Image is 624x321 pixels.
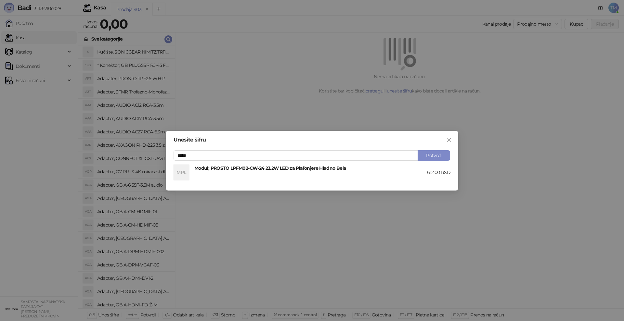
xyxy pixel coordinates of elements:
button: Potvrdi [418,150,450,161]
span: close [447,137,452,142]
div: 612,00 RSD [427,169,450,176]
h4: Modul; PROSTO LPFM02-CW-24 23.2W LED za Plafonjere Hladno Bela [194,165,427,172]
span: Zatvori [444,137,454,142]
div: MPL [174,165,189,180]
button: Close [444,135,454,145]
div: Unesite šifru [174,137,450,142]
